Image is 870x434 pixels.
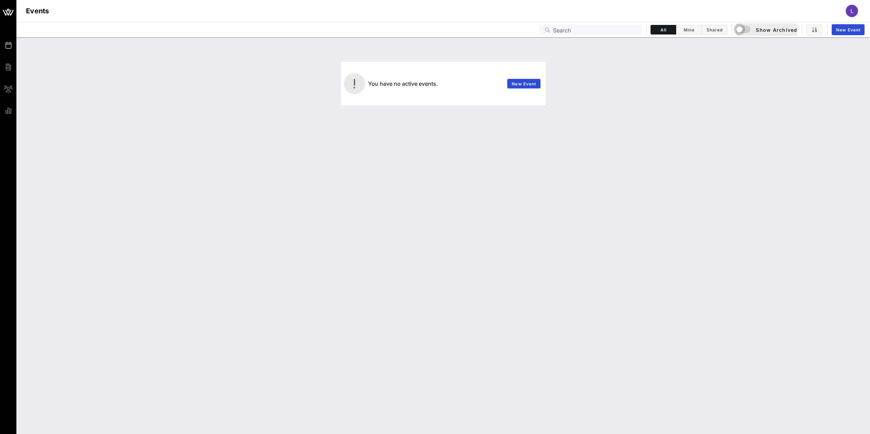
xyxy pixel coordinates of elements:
span: L [851,8,854,14]
a: New Event [832,24,865,35]
span: Shared [706,27,723,32]
div: L [846,5,858,17]
span: New Event [836,27,860,32]
span: You have no active events. [368,80,438,87]
span: Show Archived [736,26,797,34]
span: Mine [680,27,697,32]
button: Show Archived [736,24,798,36]
h1: Events [26,5,49,16]
span: All [655,27,672,32]
button: Mine [676,25,702,34]
span: New Event [511,81,536,86]
button: All [651,25,676,34]
a: New Event [507,79,540,88]
button: Shared [702,25,727,34]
